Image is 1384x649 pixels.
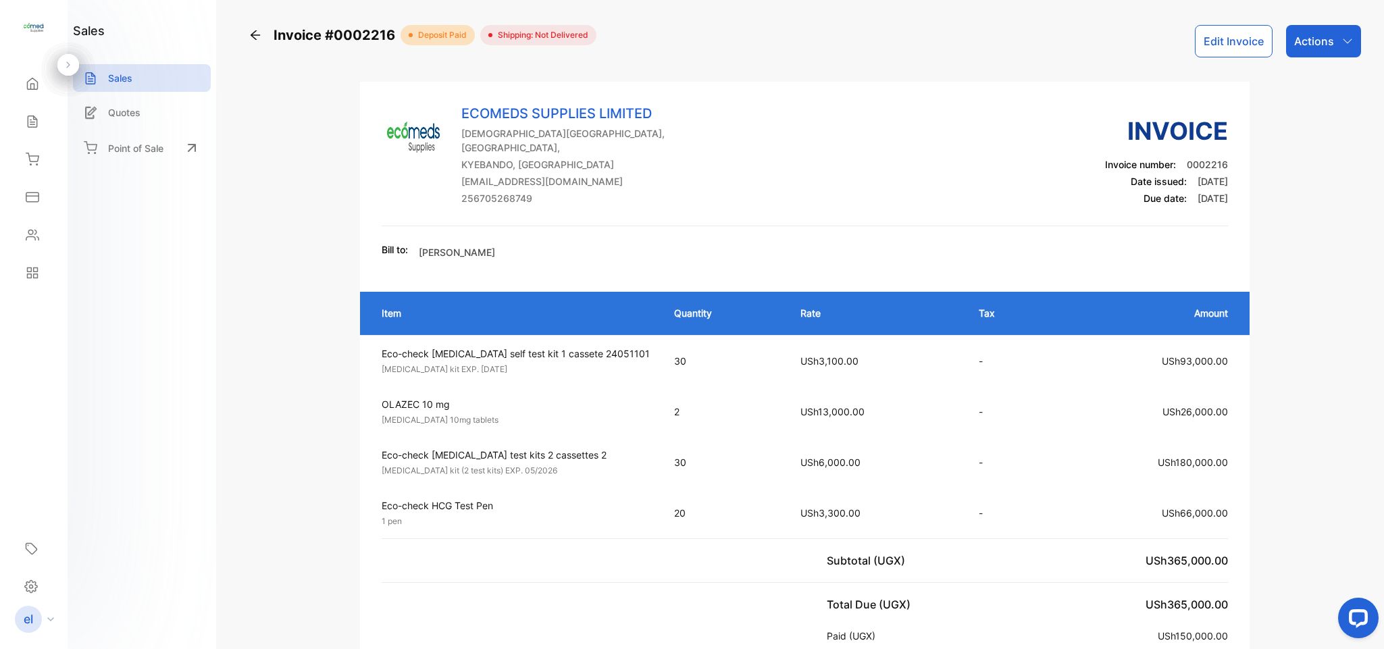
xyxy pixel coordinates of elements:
span: Invoice #0002216 [274,25,401,45]
p: 30 [674,455,773,469]
span: Shipping: Not Delivered [492,29,588,41]
iframe: LiveChat chat widget [1327,592,1384,649]
span: USh6,000.00 [800,457,861,468]
p: Subtotal (UGX) [827,552,911,569]
p: [MEDICAL_DATA] 10mg tablets [382,414,650,426]
span: USh26,000.00 [1162,406,1228,417]
p: Eco-check [MEDICAL_DATA] test kits 2 cassettes 2 [382,448,650,462]
p: el [24,611,33,628]
p: Bill to: [382,242,408,257]
p: Eco-check [MEDICAL_DATA] self test kit 1 cassete 24051101 [382,346,650,361]
p: Rate [800,306,952,320]
span: USh365,000.00 [1146,598,1228,611]
a: Quotes [73,99,211,126]
p: Quotes [108,105,140,120]
p: - [979,354,1036,368]
p: - [979,405,1036,419]
p: Total Due (UGX) [827,596,916,613]
p: Tax [979,306,1036,320]
p: KYEBANDO, [GEOGRAPHIC_DATA] [461,157,721,172]
p: Eco-check HCG Test Pen [382,498,650,513]
span: USh365,000.00 [1146,554,1228,567]
span: USh3,300.00 [800,507,861,519]
p: [MEDICAL_DATA] kit (2 test kits) EXP. 05/2026 [382,465,650,477]
p: ECOMEDS SUPPLIES LIMITED [461,103,721,124]
p: 256705268749 [461,191,721,205]
p: Actions [1294,33,1334,49]
span: [DATE] [1198,176,1228,187]
p: 1 pen [382,515,650,527]
h1: sales [73,22,105,40]
p: Quantity [674,306,773,320]
p: [DEMOGRAPHIC_DATA][GEOGRAPHIC_DATA], [GEOGRAPHIC_DATA], [461,126,721,155]
span: USh3,100.00 [800,355,858,367]
span: USh150,000.00 [1158,630,1228,642]
span: 0002216 [1187,159,1228,170]
p: Item [382,306,647,320]
button: Actions [1286,25,1361,57]
p: [EMAIL_ADDRESS][DOMAIN_NAME] [461,174,721,188]
p: OLAZEC 10 mg [382,397,650,411]
p: [MEDICAL_DATA] kit EXP. [DATE] [382,363,650,375]
a: Point of Sale [73,133,211,163]
p: Paid (UGX) [827,629,881,643]
p: 20 [674,506,773,520]
span: USh13,000.00 [800,406,865,417]
p: - [979,455,1036,469]
p: 30 [674,354,773,368]
a: Sales [73,64,211,92]
span: USh66,000.00 [1162,507,1228,519]
p: 2 [674,405,773,419]
p: - [979,506,1036,520]
p: Sales [108,71,132,85]
span: deposit paid [413,29,467,41]
img: logo [24,18,44,38]
img: Company Logo [382,103,449,171]
button: Edit Invoice [1195,25,1273,57]
p: [PERSON_NAME] [419,245,495,259]
span: Date issued: [1131,176,1187,187]
span: Invoice number: [1105,159,1176,170]
span: USh93,000.00 [1162,355,1228,367]
p: Amount [1063,306,1229,320]
span: Due date: [1144,192,1187,204]
span: [DATE] [1198,192,1228,204]
p: Point of Sale [108,141,163,155]
h3: Invoice [1105,113,1228,149]
span: USh180,000.00 [1158,457,1228,468]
